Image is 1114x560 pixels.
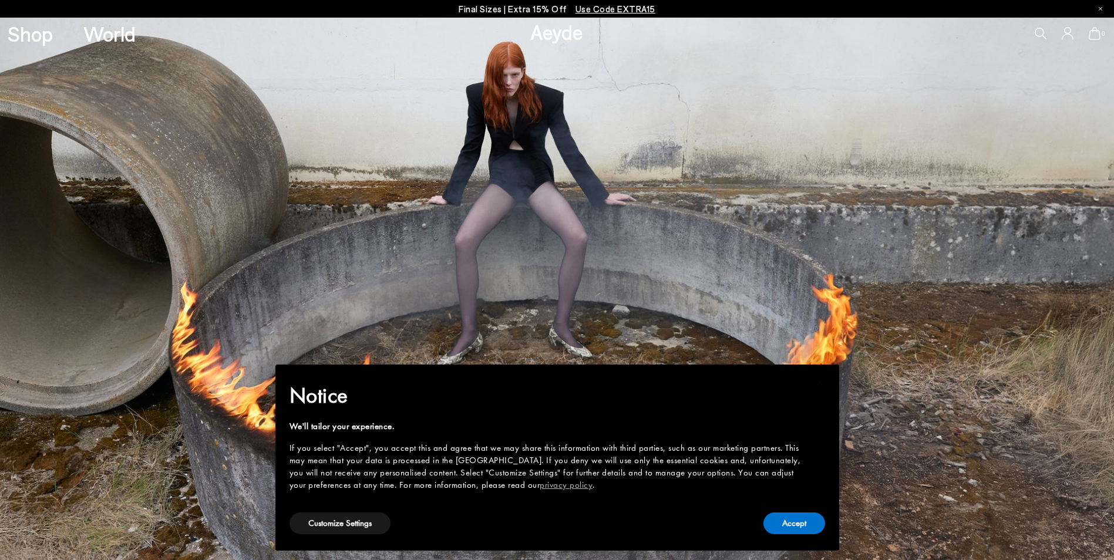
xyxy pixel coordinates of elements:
a: World [83,23,136,44]
button: Accept [763,512,825,534]
button: Customize Settings [290,512,391,534]
span: Navigate to /collections/ss25-final-sizes [575,4,655,14]
a: privacy policy [540,479,593,491]
span: × [816,373,824,391]
span: 0 [1100,31,1106,37]
a: 0 [1089,27,1100,40]
div: If you select "Accept", you accept this and agree that we may share this information with third p... [290,442,806,491]
a: Shop [8,23,53,44]
button: Close this notice [806,368,834,396]
div: We'll tailor your experience. [290,420,806,433]
a: Aeyde [530,19,583,44]
p: Final Sizes | Extra 15% Off [459,2,655,16]
h2: Notice [290,380,806,411]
